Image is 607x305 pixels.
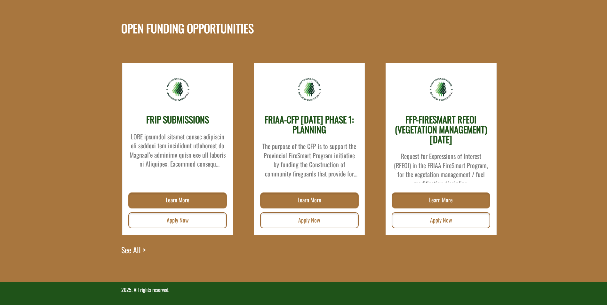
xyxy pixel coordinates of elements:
[166,77,190,101] img: friaa-logo.png
[260,115,358,135] h3: FRIAA-CFP [DATE] PHASE 1: PLANNING
[429,77,453,101] img: friaa-logo.png
[132,286,169,293] span: . All rights reserved.
[392,192,490,208] a: Learn More
[128,192,227,208] a: Learn More
[392,148,490,183] div: Request for Expressions of Interest (RFEOI) in the FRIAA FireSmart Program, for the vegetation ma...
[260,138,358,178] div: The purpose of the CFP is to support the Provincial FireSmart Program initiative by funding the C...
[297,77,321,101] img: friaa-logo.png
[392,212,490,228] a: Apply Now
[260,212,359,228] a: Apply Now
[260,192,359,208] a: Learn More
[392,115,490,144] h3: FFP-FIRESMART RFEOI (VEGETATION MANAGEMENT) [DATE]
[128,212,227,228] a: Apply Now
[146,115,209,125] h3: FRIP SUBMISSIONS
[121,244,146,282] a: See All >
[121,286,486,293] p: 2025
[129,128,227,168] div: LORE ipsumdol sitamet consec adipiscin eli seddoei tem incididunt utlaboreet do Magnaal’e adminim...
